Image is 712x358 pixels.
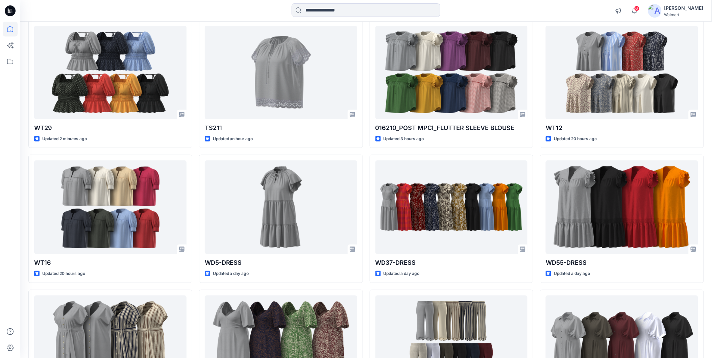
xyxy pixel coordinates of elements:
[634,6,640,11] span: 6
[648,4,662,18] img: avatar
[42,270,85,277] p: Updated 20 hours ago
[546,258,698,267] p: WD55-DRESS
[554,135,597,143] p: Updated 20 hours ago
[546,123,698,133] p: WT12
[375,123,528,133] p: 016210_POST MPCI_FLUTTER SLEEVE BLOUSE
[384,135,424,143] p: Updated 3 hours ago
[213,270,249,277] p: Updated a day ago
[546,160,698,254] a: WD55-DRESS
[375,26,528,119] a: 016210_POST MPCI_FLUTTER SLEEVE BLOUSE
[384,270,420,277] p: Updated a day ago
[664,4,704,12] div: [PERSON_NAME]
[205,26,357,119] a: TS211
[554,270,590,277] p: Updated a day ago
[205,258,357,267] p: WD5-DRESS
[213,135,253,143] p: Updated an hour ago
[34,160,187,254] a: WT16
[375,160,528,254] a: WD37-DRESS
[34,123,187,133] p: WT29
[34,258,187,267] p: WT16
[205,123,357,133] p: TS211
[664,12,704,17] div: Walmart
[42,135,87,143] p: Updated 2 minutes ago
[34,26,187,119] a: WT29
[205,160,357,254] a: WD5-DRESS
[546,26,698,119] a: WT12
[375,258,528,267] p: WD37-DRESS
